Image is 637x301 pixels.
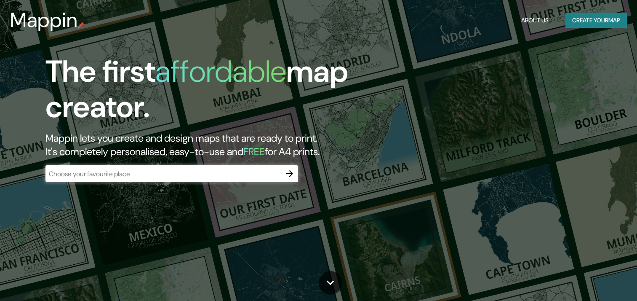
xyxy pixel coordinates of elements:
[45,54,364,132] h1: The first map creator.
[155,52,286,91] h1: affordable
[562,268,628,292] iframe: Help widget launcher
[518,13,552,28] button: About Us
[45,169,281,179] input: Choose your favourite place
[565,13,627,28] button: Create yourmap
[10,8,78,32] h3: Mappin
[78,22,85,29] img: mappin-pin
[45,132,364,159] h2: Mappin lets you create and design maps that are ready to print. It's completely personalised, eas...
[243,145,265,158] h5: FREE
